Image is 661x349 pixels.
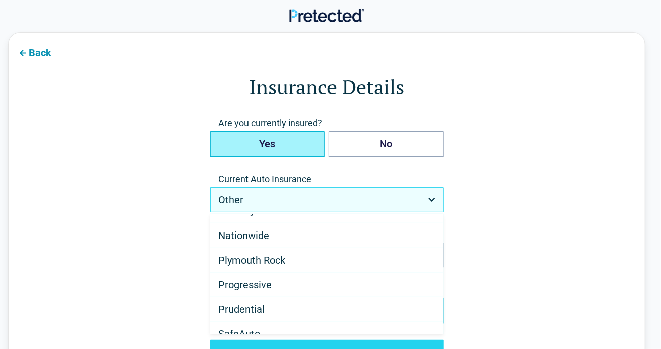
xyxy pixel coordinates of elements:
span: Prudential [219,303,265,315]
span: SafeAuto [219,328,261,340]
span: Mercury [219,205,255,217]
span: Plymouth Rock [219,254,286,266]
span: Nationwide [219,229,270,242]
span: Progressive [219,279,272,291]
